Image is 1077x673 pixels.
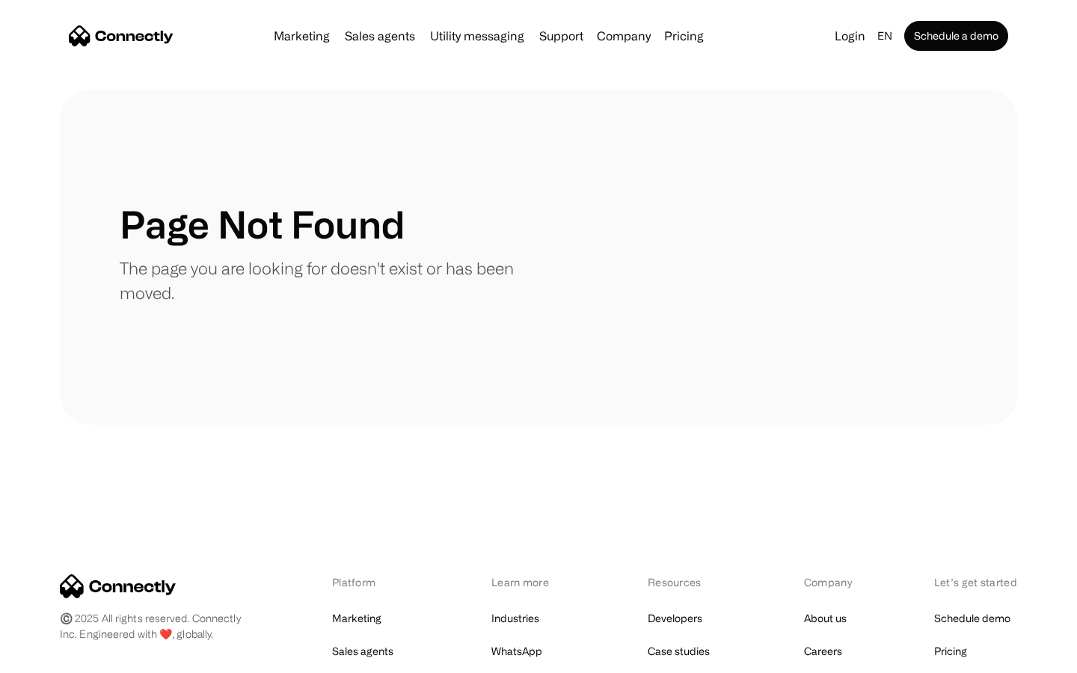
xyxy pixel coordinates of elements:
[934,574,1017,590] div: Let’s get started
[332,608,381,629] a: Marketing
[597,25,651,46] div: Company
[120,256,538,305] p: The page you are looking for doesn't exist or has been moved.
[332,574,414,590] div: Platform
[829,25,871,46] a: Login
[30,647,90,668] ul: Language list
[804,641,842,662] a: Careers
[934,608,1010,629] a: Schedule demo
[15,645,90,668] aside: Language selected: English
[332,641,393,662] a: Sales agents
[648,608,702,629] a: Developers
[804,574,856,590] div: Company
[934,641,967,662] a: Pricing
[491,608,539,629] a: Industries
[339,30,421,42] a: Sales agents
[904,21,1008,51] a: Schedule a demo
[491,574,570,590] div: Learn more
[658,30,710,42] a: Pricing
[648,641,710,662] a: Case studies
[268,30,336,42] a: Marketing
[804,608,847,629] a: About us
[533,30,589,42] a: Support
[120,202,405,247] h1: Page Not Found
[424,30,530,42] a: Utility messaging
[648,574,726,590] div: Resources
[491,641,542,662] a: WhatsApp
[877,25,892,46] div: en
